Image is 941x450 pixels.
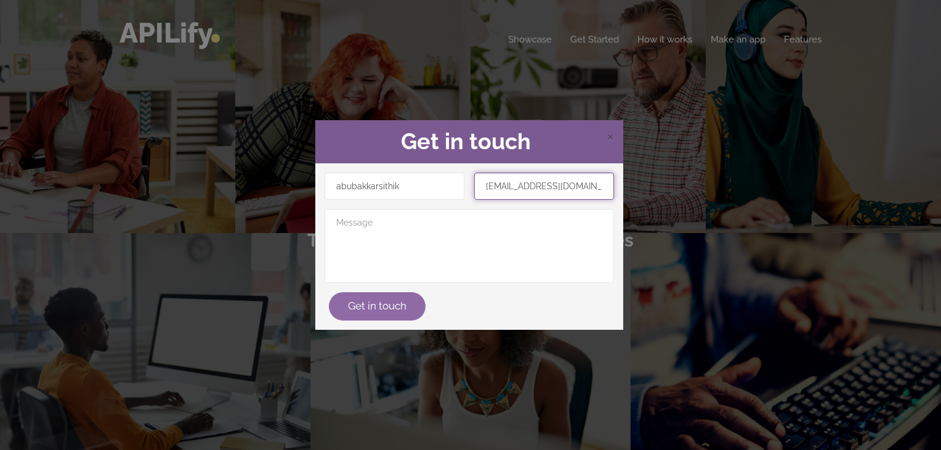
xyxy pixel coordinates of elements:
[325,173,464,200] input: Name
[474,173,614,200] input: Email
[329,292,426,321] button: Get in touch
[607,126,614,145] span: ×
[607,128,614,144] span: Close
[325,129,614,154] h2: Get in touch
